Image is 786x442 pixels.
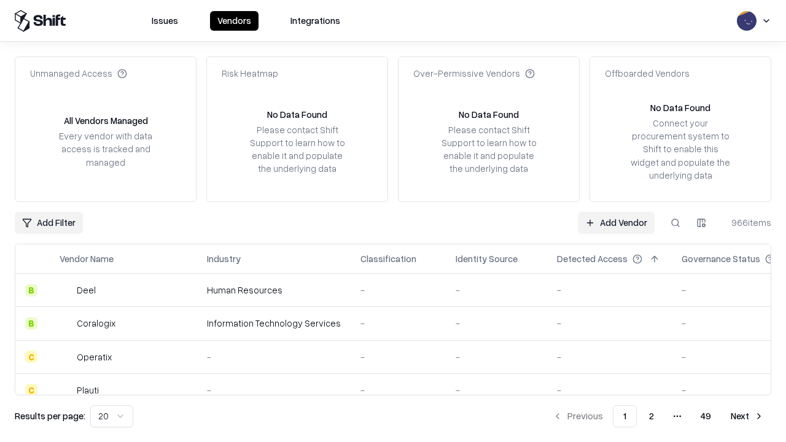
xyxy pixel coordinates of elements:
[77,317,115,330] div: Coralogix
[30,67,127,80] div: Unmanaged Access
[557,317,662,330] div: -
[207,384,341,397] div: -
[207,351,341,363] div: -
[413,67,535,80] div: Over-Permissive Vendors
[77,351,112,363] div: Operatix
[25,351,37,363] div: C
[456,351,537,363] div: -
[360,252,416,265] div: Classification
[246,123,348,176] div: Please contact Shift Support to learn how to enable it and populate the underlying data
[360,384,436,397] div: -
[438,123,540,176] div: Please contact Shift Support to learn how to enable it and populate the underlying data
[360,351,436,363] div: -
[557,284,662,297] div: -
[545,405,771,427] nav: pagination
[77,384,99,397] div: Plauti
[210,11,259,31] button: Vendors
[557,252,628,265] div: Detected Access
[360,317,436,330] div: -
[55,130,157,168] div: Every vendor with data access is tracked and managed
[578,212,655,234] a: Add Vendor
[722,216,771,229] div: 966 items
[456,384,537,397] div: -
[25,317,37,330] div: B
[557,351,662,363] div: -
[456,252,518,265] div: Identity Source
[144,11,185,31] button: Issues
[60,351,72,363] img: Operatix
[456,317,537,330] div: -
[207,284,341,297] div: Human Resources
[207,317,341,330] div: Information Technology Services
[459,108,519,121] div: No Data Found
[639,405,664,427] button: 2
[222,67,278,80] div: Risk Heatmap
[60,284,72,297] img: Deel
[456,284,537,297] div: -
[15,212,83,234] button: Add Filter
[77,284,96,297] div: Deel
[25,384,37,396] div: C
[691,405,721,427] button: 49
[283,11,348,31] button: Integrations
[207,252,241,265] div: Industry
[605,67,690,80] div: Offboarded Vendors
[650,101,710,114] div: No Data Found
[60,384,72,396] img: Plauti
[723,405,771,427] button: Next
[629,117,731,182] div: Connect your procurement system to Shift to enable this widget and populate the underlying data
[682,252,760,265] div: Governance Status
[15,409,85,422] p: Results per page:
[60,252,114,265] div: Vendor Name
[267,108,327,121] div: No Data Found
[557,384,662,397] div: -
[64,114,148,127] div: All Vendors Managed
[25,284,37,297] div: B
[60,317,72,330] img: Coralogix
[360,284,436,297] div: -
[613,405,637,427] button: 1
